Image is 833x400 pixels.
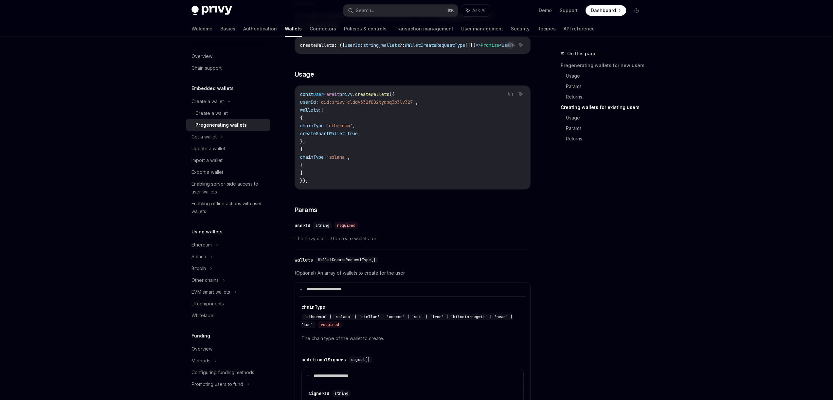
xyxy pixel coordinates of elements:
[465,42,476,48] span: []})
[631,5,642,16] button: Toggle dark mode
[186,62,270,74] a: Chain support
[358,131,360,136] span: ,
[295,257,313,263] div: wallets
[301,304,325,310] div: chainType
[191,357,210,365] div: Methods
[191,380,243,388] div: Prompting users to fund
[461,21,503,37] a: User management
[502,42,512,48] span: User
[186,155,270,166] a: Import a wallet
[345,42,360,48] span: userId
[566,134,647,144] a: Returns
[516,41,525,49] button: Ask AI
[300,131,347,136] span: createSmartWallet:
[400,42,405,48] span: ?:
[560,7,578,14] a: Support
[516,90,525,98] button: Ask AI
[285,21,302,37] a: Wallets
[363,42,379,48] span: string
[191,312,214,319] div: Whitelabel
[318,99,415,105] span: 'did:privy:clddy332f002tyqpq3b3lv327'
[186,143,270,155] a: Update a wallet
[499,42,502,48] span: <
[300,107,321,113] span: wallets:
[295,235,531,243] span: The Privy user ID to create wallets for.
[191,253,206,261] div: Solana
[347,154,350,160] span: ,
[191,288,230,296] div: EVM smart wallets
[353,91,355,97] span: .
[564,21,595,37] a: API reference
[191,64,222,72] div: Chain support
[476,42,481,48] span: =>
[339,91,353,97] span: privy
[186,178,270,198] a: Enabling server-side access to user wallets
[191,156,223,164] div: Import a wallet
[191,133,217,141] div: Get a wallet
[318,257,375,263] span: WalletCreateRequestType[]
[191,21,212,37] a: Welcome
[301,314,513,327] span: 'ethereum' | 'solana' | 'stellar' | 'cosmos' | 'sui' | 'tron' | 'bitcoin-segwit' | 'near' | 'ton'
[186,298,270,310] a: UI components
[300,42,334,48] span: createWallets
[191,276,219,284] div: Other chains
[191,228,223,236] h5: Using wallets
[300,99,318,105] span: userId:
[561,60,647,71] a: Pregenerating wallets for new users
[191,332,210,340] h5: Funding
[539,7,552,14] a: Demo
[186,166,270,178] a: Export a wallet
[461,5,490,16] button: Ask AI
[191,84,234,92] h5: Embedded wallets
[300,154,326,160] span: chainType:
[186,310,270,321] a: Whitelabel
[191,345,212,353] div: Overview
[310,21,336,37] a: Connectors
[300,178,308,184] span: });
[591,7,616,14] span: Dashboard
[394,21,453,37] a: Transaction management
[186,367,270,378] a: Configuring funding methods
[567,50,597,58] span: On this page
[195,109,228,117] div: Create a wallet
[318,321,342,328] div: required
[566,113,647,123] a: Usage
[300,146,303,152] span: {
[186,50,270,62] a: Overview
[295,70,314,79] span: Usage
[313,91,324,97] span: user
[300,162,303,168] span: }
[300,170,303,176] span: ]
[316,223,329,228] span: string
[415,99,418,105] span: ,
[191,200,266,215] div: Enabling offline actions with user wallets
[300,115,303,121] span: {
[191,52,212,60] div: Overview
[347,131,358,136] span: true
[191,369,254,376] div: Configuring funding methods
[379,42,381,48] span: ,
[295,222,310,229] div: userId
[481,42,499,48] span: Promise
[586,5,626,16] a: Dashboard
[566,123,647,134] a: Params
[191,145,225,153] div: Update a wallet
[506,90,515,98] button: Copy the contents from the code block
[220,21,235,37] a: Basics
[405,42,465,48] span: WalletCreateRequestType
[191,6,232,15] img: dark logo
[447,8,454,13] span: ⌘ K
[186,119,270,131] a: Pregenerating wallets
[191,264,206,272] div: Bitcoin
[355,91,389,97] span: createWallets
[343,5,458,16] button: Search...⌘K
[326,123,353,129] span: 'ethereum'
[511,21,530,37] a: Security
[300,123,326,129] span: chainType:
[300,138,305,144] span: },
[191,180,266,196] div: Enabling server-side access to user wallets
[389,91,394,97] span: ({
[191,168,223,176] div: Export a wallet
[321,107,324,113] span: [
[295,269,531,277] span: (Optional) An array of wallets to create for the user.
